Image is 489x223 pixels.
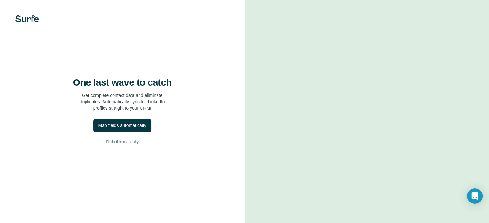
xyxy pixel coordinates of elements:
[106,139,139,145] span: I’ll do this manually
[98,122,146,129] div: Map fields automatically
[73,77,172,88] h4: One last wave to catch
[15,15,39,22] img: Surfe's logo
[467,188,483,204] div: Open Intercom Messenger
[13,137,232,147] button: I’ll do this manually
[93,119,151,132] button: Map fields automatically
[80,92,165,111] p: Get complete contact data and eliminate duplicates. Automatically sync full LinkedIn profiles str...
